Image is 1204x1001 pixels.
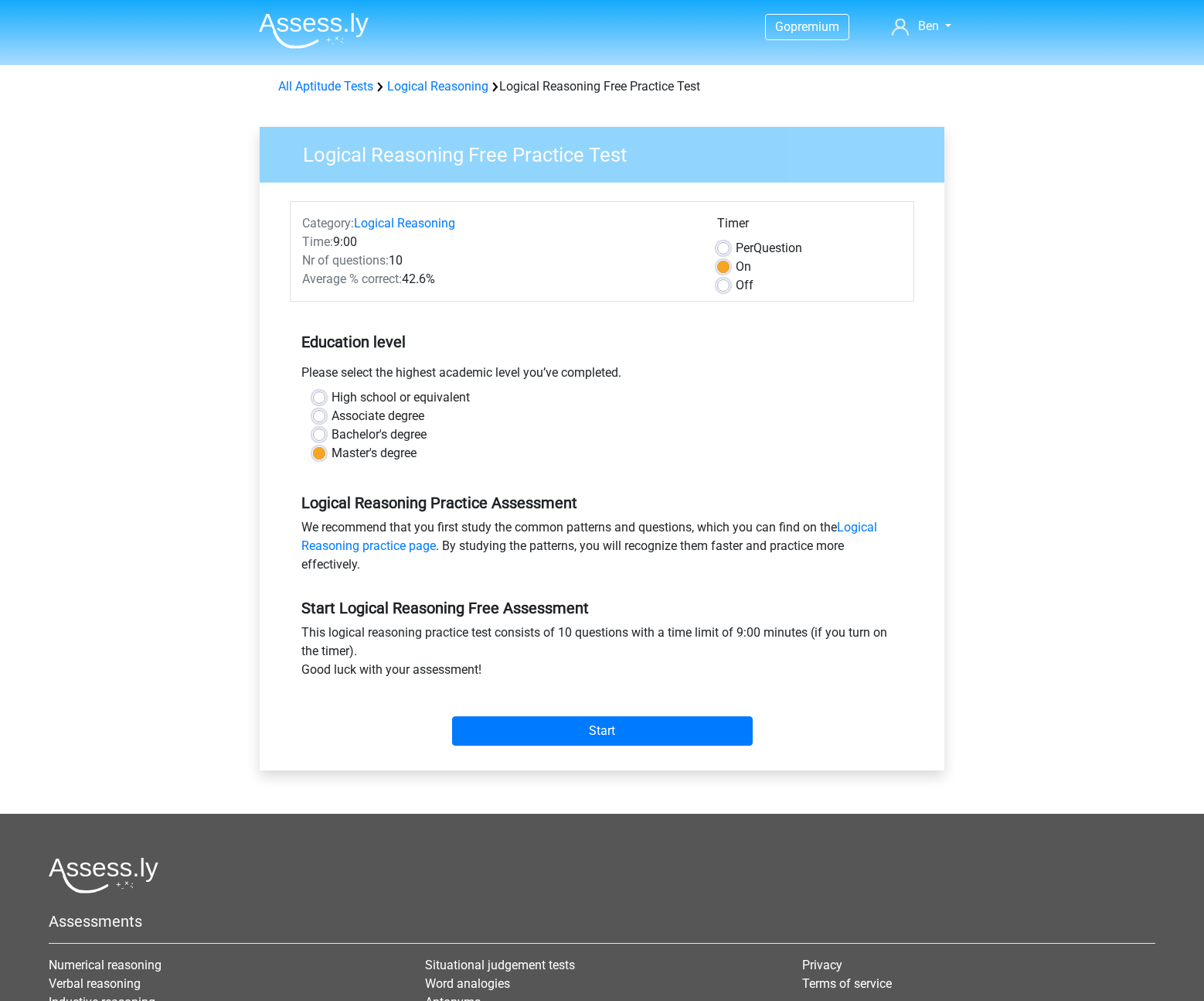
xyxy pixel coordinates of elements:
span: Per [736,241,753,255]
a: Logical Reasoning [354,216,455,231]
div: Logical Reasoning Free Practice Test [272,77,932,96]
span: Nr of questions: [302,253,389,268]
a: Logical Reasoning [387,79,488,94]
a: Word analogies [425,976,510,991]
a: Gopremium [766,16,849,37]
a: Verbal reasoning [49,976,141,991]
a: Ben [886,17,957,36]
span: Go [775,19,791,34]
span: premium [791,19,839,34]
a: Terms of service [802,976,892,991]
a: Situational judgement tests [425,958,575,972]
a: All Aptitude Tests [278,79,373,94]
label: Associate degree [332,407,424,425]
label: On [736,258,751,276]
label: Bachelor's degree [332,425,427,444]
a: Numerical reasoning [49,958,162,972]
label: Question [736,239,802,258]
img: Assessly [259,12,369,49]
div: 9:00 [291,233,706,251]
span: Average % correct: [302,272,402,286]
div: We recommend that you first study the common patterns and questions, which you can find on the . ... [290,518,914,580]
h5: Start Logical Reasoning Free Assessment [301,599,903,617]
span: Ben [918,19,939,33]
h5: Education level [301,326,903,357]
span: Category: [302,216,354,231]
h5: Assessments [49,912,1155,931]
div: Please select the highest academic level you’ve completed. [290,364,914,388]
div: This logical reasoning practice test consists of 10 questions with a time limit of 9:00 minutes (... [290,623,914,685]
div: 42.6% [291,270,706,289]
a: Privacy [802,958,842,972]
div: Timer [717,214,902,239]
span: Time: [302,234,333,249]
label: Master's degree [332,444,417,463]
label: High school or equivalent [332,388,470,407]
h5: Logical Reasoning Practice Assessment [301,494,903,512]
div: 10 [291,251,706,270]
h3: Logical Reasoning Free Practice Test [284,137,933,167]
img: Assessly logo [49,857,158,893]
input: Start [452,716,753,746]
label: Off [736,276,753,295]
